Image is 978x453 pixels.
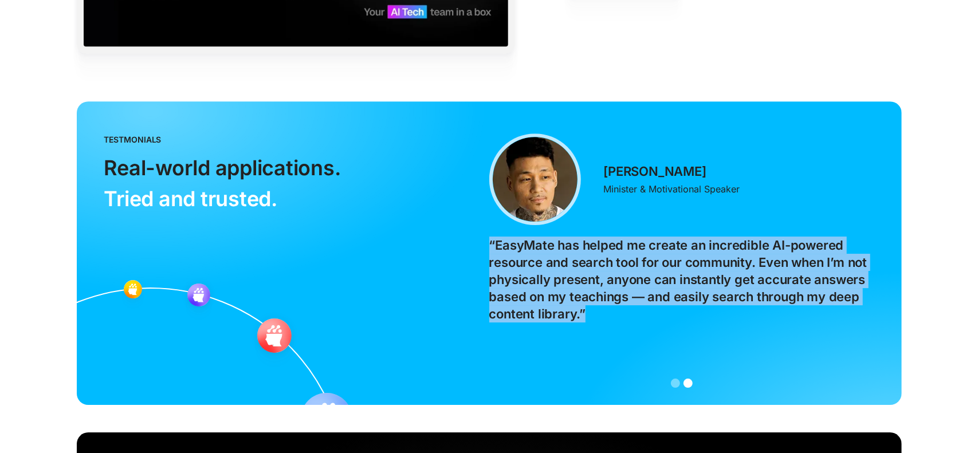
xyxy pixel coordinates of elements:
[604,182,740,196] p: Minister & Motivational Speaker
[604,163,706,180] p: [PERSON_NAME]
[684,379,693,388] div: Show slide 2 of 2
[489,237,874,322] p: “EasyMate has helped me create an incredible AI-powered resource and search tool for our communit...
[489,133,874,373] div: 2 of 2
[671,379,680,388] div: Show slide 1 of 2
[104,152,341,214] div: Real-world applications. ‍
[489,133,874,373] div: carousel
[104,133,162,145] div: testmonials
[104,186,278,211] span: Tried and trusted.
